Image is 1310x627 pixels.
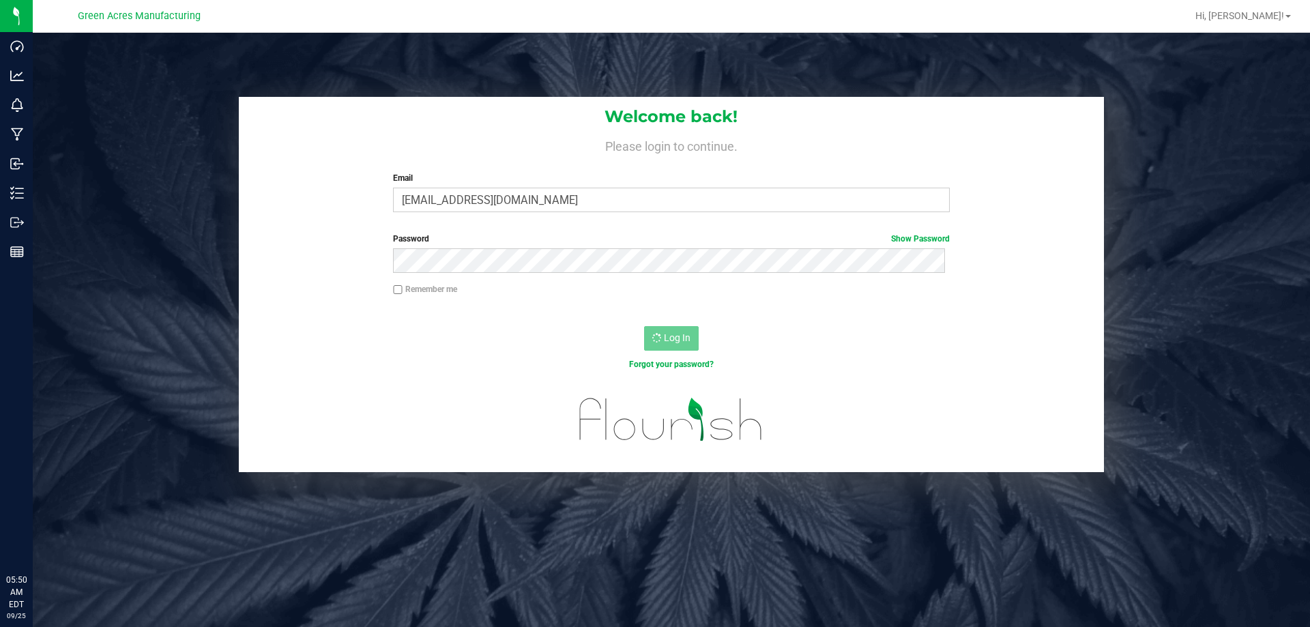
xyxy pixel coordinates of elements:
[393,234,429,244] span: Password
[393,283,457,295] label: Remember me
[78,10,201,22] span: Green Acres Manufacturing
[563,385,779,454] img: flourish_logo.svg
[239,136,1104,153] h4: Please login to continue.
[644,326,699,351] button: Log In
[393,172,949,184] label: Email
[1195,10,1284,21] span: Hi, [PERSON_NAME]!
[10,40,24,53] inline-svg: Dashboard
[10,128,24,141] inline-svg: Manufacturing
[239,108,1104,126] h1: Welcome back!
[10,69,24,83] inline-svg: Analytics
[10,245,24,259] inline-svg: Reports
[6,574,27,611] p: 05:50 AM EDT
[10,98,24,112] inline-svg: Monitoring
[891,234,950,244] a: Show Password
[393,285,403,295] input: Remember me
[6,611,27,621] p: 09/25
[10,157,24,171] inline-svg: Inbound
[10,216,24,229] inline-svg: Outbound
[664,332,690,343] span: Log In
[629,360,714,369] a: Forgot your password?
[10,186,24,200] inline-svg: Inventory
